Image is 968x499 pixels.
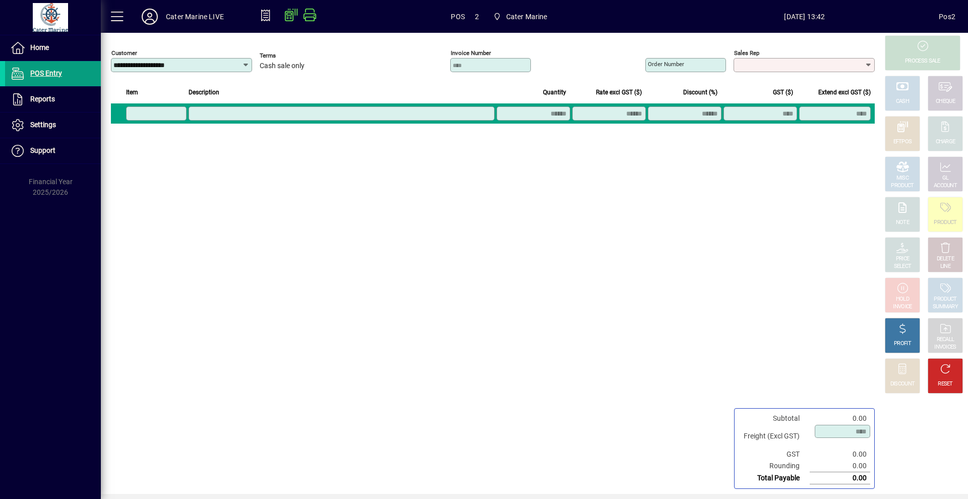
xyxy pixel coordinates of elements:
div: CHEQUE [936,98,955,105]
div: INVOICE [893,303,912,311]
div: CASH [896,98,909,105]
div: GL [942,175,949,182]
div: SUMMARY [933,303,958,311]
td: Total Payable [739,472,810,484]
span: Extend excl GST ($) [818,87,871,98]
div: RECALL [937,336,954,344]
div: ACCOUNT [934,182,957,190]
div: INVOICES [934,344,956,351]
div: PRICE [896,255,910,263]
mat-label: Invoice number [451,49,491,57]
a: Home [5,35,101,61]
span: Description [189,87,219,98]
span: Reports [30,95,55,103]
div: PRODUCT [934,296,956,303]
div: CHARGE [936,138,955,146]
a: Support [5,138,101,163]
div: DISCOUNT [890,380,915,388]
span: Home [30,43,49,51]
mat-label: Sales rep [734,49,759,57]
div: PRODUCT [891,182,914,190]
div: Pos2 [939,9,955,25]
span: 2 [475,9,479,25]
div: PROFIT [894,340,911,348]
span: [DATE] 13:42 [671,9,939,25]
a: Reports [5,87,101,112]
mat-label: Order number [648,61,684,68]
td: Freight (Excl GST) [739,424,810,449]
div: LINE [940,263,950,270]
div: Cater Marine LIVE [166,9,224,25]
mat-label: Customer [111,49,137,57]
div: EFTPOS [893,138,912,146]
span: Support [30,146,55,154]
span: Cater Marine [506,9,548,25]
td: GST [739,449,810,460]
div: NOTE [896,219,909,227]
div: MISC [896,175,909,182]
div: HOLD [896,296,909,303]
span: Rate excl GST ($) [596,87,642,98]
div: SELECT [894,263,912,270]
span: POS [451,9,465,25]
div: DELETE [937,255,954,263]
span: POS Entry [30,69,62,77]
div: PRODUCT [934,219,956,227]
span: Quantity [543,87,566,98]
span: Cater Marine [489,8,552,26]
span: Item [126,87,138,98]
td: Subtotal [739,413,810,424]
td: 0.00 [810,472,870,484]
button: Profile [134,8,166,26]
span: Settings [30,121,56,129]
td: Rounding [739,460,810,472]
td: 0.00 [810,460,870,472]
div: RESET [938,380,953,388]
div: PROCESS SALE [905,58,940,65]
span: Cash sale only [260,62,305,70]
td: 0.00 [810,449,870,460]
span: Terms [260,52,320,59]
td: 0.00 [810,413,870,424]
a: Settings [5,113,101,138]
span: Discount (%) [683,87,717,98]
span: GST ($) [773,87,793,98]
